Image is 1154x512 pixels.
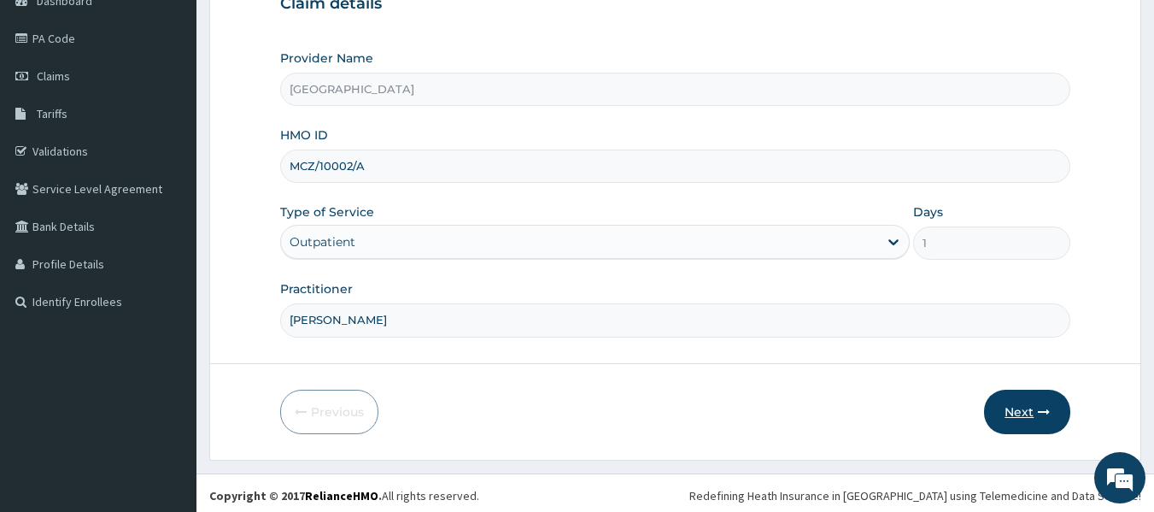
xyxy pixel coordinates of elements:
[280,127,328,144] label: HMO ID
[37,68,70,84] span: Claims
[280,390,378,434] button: Previous
[290,233,355,250] div: Outpatient
[32,85,69,128] img: d_794563401_company_1708531726252_794563401
[913,203,943,221] label: Days
[280,150,1071,183] input: Enter HMO ID
[305,488,378,503] a: RelianceHMO
[99,150,236,322] span: We're online!
[280,9,321,50] div: Minimize live chat window
[89,96,287,118] div: Chat with us now
[9,335,325,395] textarea: Type your message and hit 'Enter'
[280,50,373,67] label: Provider Name
[209,488,382,503] strong: Copyright © 2017 .
[280,303,1071,337] input: Enter Name
[984,390,1070,434] button: Next
[280,203,374,221] label: Type of Service
[280,280,353,297] label: Practitioner
[37,106,67,121] span: Tariffs
[689,487,1141,504] div: Redefining Heath Insurance in [GEOGRAPHIC_DATA] using Telemedicine and Data Science!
